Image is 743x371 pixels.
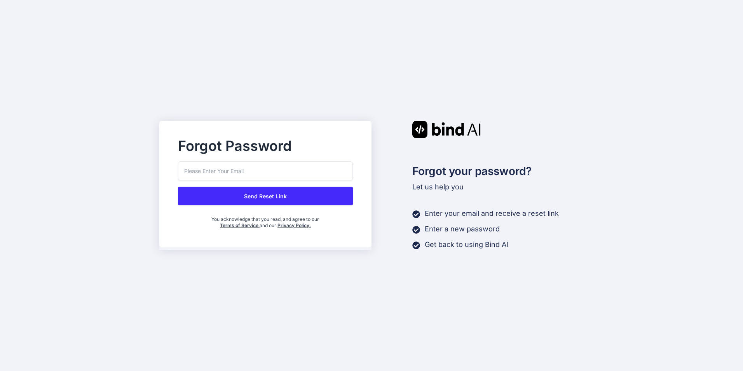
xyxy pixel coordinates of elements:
h2: Forgot Password [178,140,353,152]
button: Send Reset Link [178,187,353,205]
a: Terms of Service [220,222,260,228]
input: Please Enter Your Email [178,161,353,180]
p: Let us help you [412,182,584,192]
div: You acknowledge that you read, and agree to our and our [207,212,324,229]
img: Bind AI logo [412,121,481,138]
p: Get back to using Bind AI [425,239,508,250]
a: Privacy Policy. [277,222,311,228]
h2: Forgot your password? [412,163,584,179]
p: Enter a new password [425,224,500,234]
p: Enter your email and receive a reset link [425,208,559,219]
